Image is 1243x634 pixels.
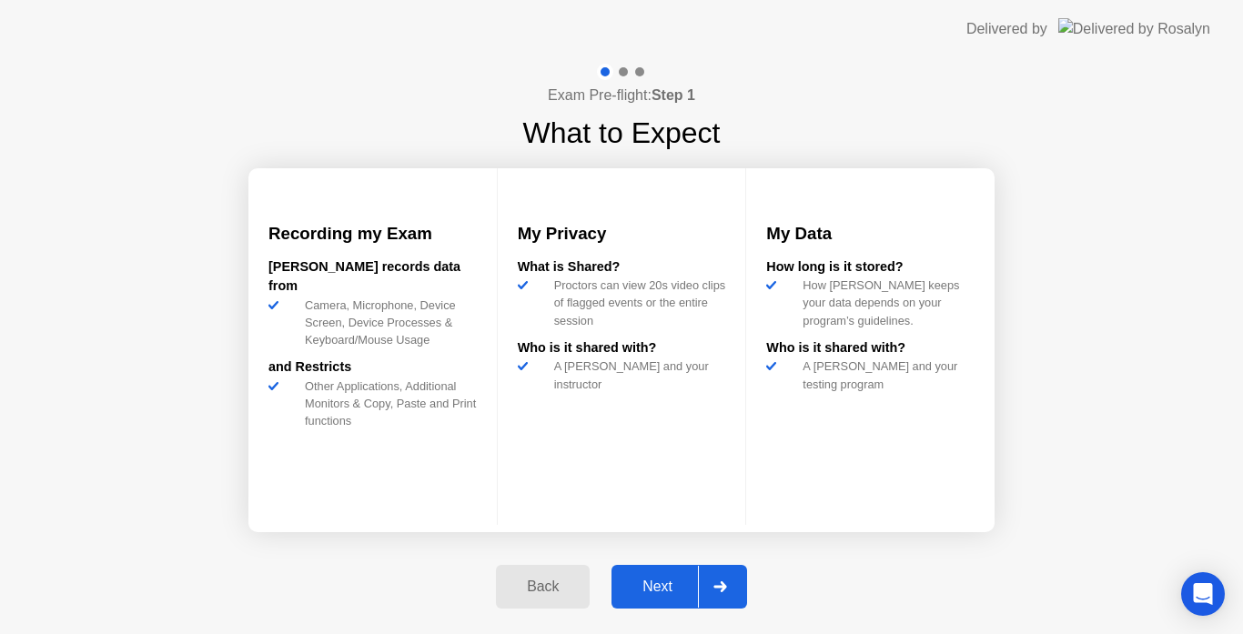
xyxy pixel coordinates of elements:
[766,221,975,247] h3: My Data
[617,579,698,595] div: Next
[547,277,726,329] div: Proctors can view 20s video clips of flagged events or the entire session
[1181,572,1225,616] div: Open Intercom Messenger
[766,338,975,358] div: Who is it shared with?
[611,565,747,609] button: Next
[518,257,726,277] div: What is Shared?
[766,257,975,277] div: How long is it stored?
[268,357,477,377] div: and Restricts
[518,221,726,247] h3: My Privacy
[496,565,590,609] button: Back
[268,257,477,297] div: [PERSON_NAME] records data from
[966,18,1047,40] div: Delivered by
[652,87,695,103] b: Step 1
[298,377,477,430] div: Other Applications, Additional Monitors & Copy, Paste and Print functions
[501,579,584,595] div: Back
[1058,18,1210,39] img: Delivered by Rosalyn
[523,111,721,155] h1: What to Expect
[795,357,975,392] div: A [PERSON_NAME] and your testing program
[268,221,477,247] h3: Recording my Exam
[547,357,726,392] div: A [PERSON_NAME] and your instructor
[298,297,477,349] div: Camera, Microphone, Device Screen, Device Processes & Keyboard/Mouse Usage
[518,338,726,358] div: Who is it shared with?
[548,85,695,106] h4: Exam Pre-flight:
[795,277,975,329] div: How [PERSON_NAME] keeps your data depends on your program’s guidelines.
